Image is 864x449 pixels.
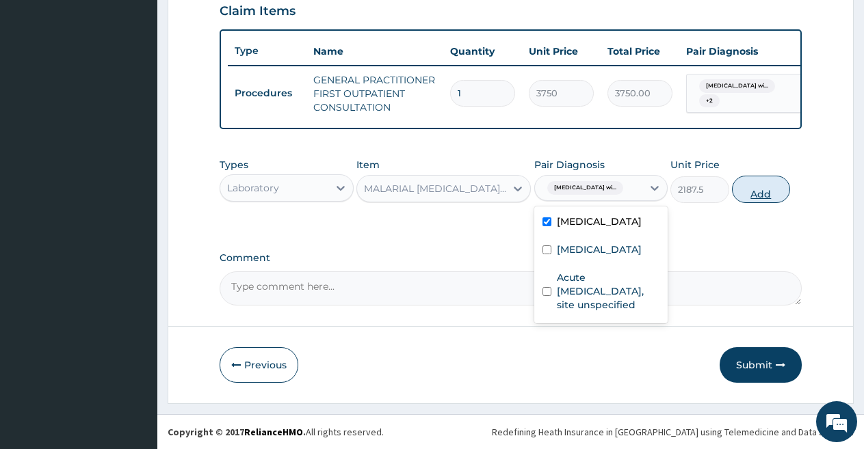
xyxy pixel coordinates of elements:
[670,158,720,172] label: Unit Price
[443,38,522,65] th: Quantity
[522,38,601,65] th: Unit Price
[220,4,296,19] h3: Claim Items
[228,38,306,64] th: Type
[220,252,802,264] label: Comment
[244,426,303,438] a: RelianceHMO
[699,79,775,93] span: [MEDICAL_DATA] wi...
[227,181,279,195] div: Laboratory
[699,94,720,108] span: + 2
[534,158,605,172] label: Pair Diagnosis
[79,136,189,274] span: We're online!
[557,243,642,256] label: [MEDICAL_DATA]
[306,66,443,121] td: GENERAL PRACTITIONER FIRST OUTPATIENT CONSULTATION
[547,181,623,195] span: [MEDICAL_DATA] wi...
[168,426,306,438] strong: Copyright © 2017 .
[7,301,261,349] textarea: Type your message and hit 'Enter'
[557,215,642,228] label: [MEDICAL_DATA]
[356,158,380,172] label: Item
[71,77,230,94] div: Chat with us now
[601,38,679,65] th: Total Price
[228,81,306,106] td: Procedures
[732,176,790,203] button: Add
[720,347,802,383] button: Submit
[157,414,864,449] footer: All rights reserved.
[224,7,257,40] div: Minimize live chat window
[220,347,298,383] button: Previous
[557,271,660,312] label: Acute [MEDICAL_DATA], site unspecified
[25,68,55,103] img: d_794563401_company_1708531726252_794563401
[679,38,830,65] th: Pair Diagnosis
[364,182,507,195] div: MALARIAL [MEDICAL_DATA] THICK AND THIN FILMS - [BLOOD]
[220,159,248,171] label: Types
[306,38,443,65] th: Name
[492,425,854,439] div: Redefining Heath Insurance in [GEOGRAPHIC_DATA] using Telemedicine and Data Science!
